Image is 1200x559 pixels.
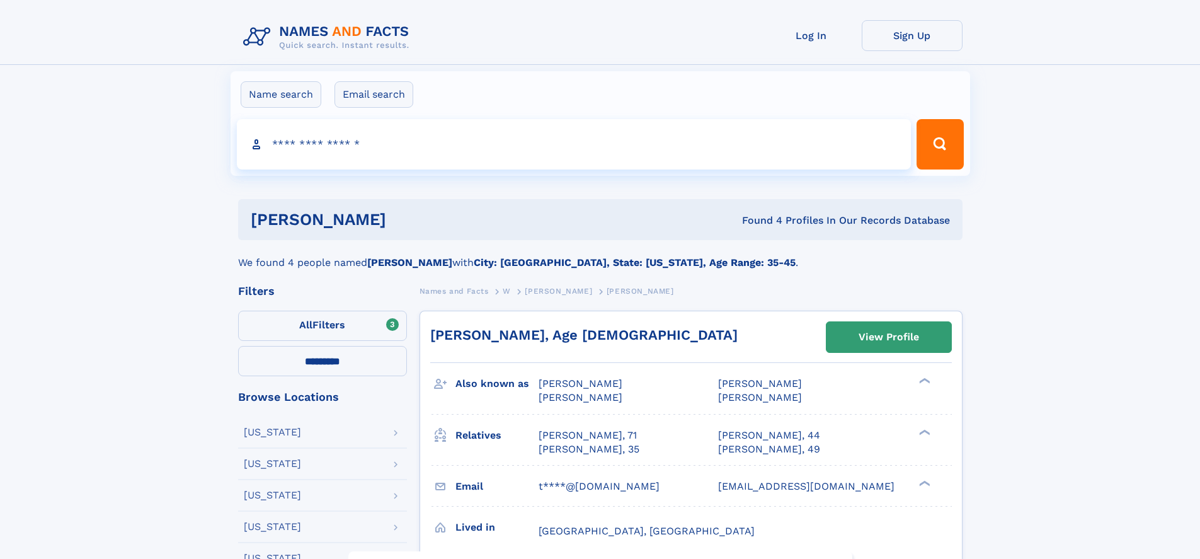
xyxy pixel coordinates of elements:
img: Logo Names and Facts [238,20,420,54]
div: View Profile [859,323,919,352]
span: [PERSON_NAME] [539,391,622,403]
h3: Relatives [455,425,539,446]
div: Found 4 Profiles In Our Records Database [564,214,950,228]
span: [EMAIL_ADDRESS][DOMAIN_NAME] [718,480,894,492]
h3: Lived in [455,517,539,538]
button: Search Button [917,119,963,170]
a: [PERSON_NAME], 35 [539,442,639,456]
a: Sign Up [862,20,963,51]
span: [PERSON_NAME] [539,377,622,389]
a: W [503,283,511,299]
div: [US_STATE] [244,427,301,437]
h1: [PERSON_NAME] [251,212,564,228]
div: ❯ [916,479,931,487]
div: [US_STATE] [244,522,301,532]
span: [GEOGRAPHIC_DATA], [GEOGRAPHIC_DATA] [539,525,755,537]
a: [PERSON_NAME], 49 [718,442,820,456]
div: ❯ [916,377,931,385]
input: search input [237,119,911,170]
div: [US_STATE] [244,459,301,469]
div: Filters [238,285,407,297]
span: [PERSON_NAME] [525,287,592,296]
div: [US_STATE] [244,490,301,500]
span: All [299,319,312,331]
label: Email search [334,81,413,108]
a: Names and Facts [420,283,489,299]
span: W [503,287,511,296]
label: Name search [241,81,321,108]
a: [PERSON_NAME] [525,283,592,299]
a: [PERSON_NAME], 71 [539,429,637,442]
label: Filters [238,311,407,341]
span: [PERSON_NAME] [607,287,674,296]
a: [PERSON_NAME], 44 [718,429,820,442]
b: [PERSON_NAME] [367,256,452,268]
h3: Email [455,476,539,497]
a: [PERSON_NAME], Age [DEMOGRAPHIC_DATA] [430,327,738,343]
b: City: [GEOGRAPHIC_DATA], State: [US_STATE], Age Range: 35-45 [474,256,796,268]
h3: Also known as [455,373,539,395]
span: [PERSON_NAME] [718,377,802,389]
a: View Profile [826,322,951,352]
div: Browse Locations [238,391,407,403]
a: Log In [761,20,862,51]
div: We found 4 people named with . [238,240,963,270]
span: [PERSON_NAME] [718,391,802,403]
div: ❯ [916,428,931,436]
